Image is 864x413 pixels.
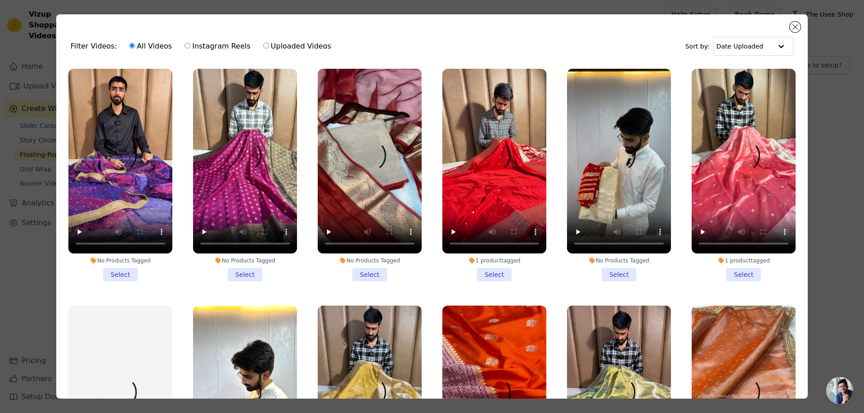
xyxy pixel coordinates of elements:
div: Sort by: [685,37,794,56]
label: All Videos [129,40,172,52]
a: Open chat [826,377,853,404]
div: No Products Tagged [318,257,422,264]
div: No Products Tagged [193,257,297,264]
div: Filter Videos: [71,36,336,57]
label: Uploaded Videos [263,40,332,52]
button: Close modal [790,22,801,32]
label: Instagram Reels [184,40,251,52]
div: 1 product tagged [442,257,546,264]
div: 1 product tagged [692,257,796,264]
div: No Products Tagged [567,257,671,264]
div: No Products Tagged [68,257,172,264]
